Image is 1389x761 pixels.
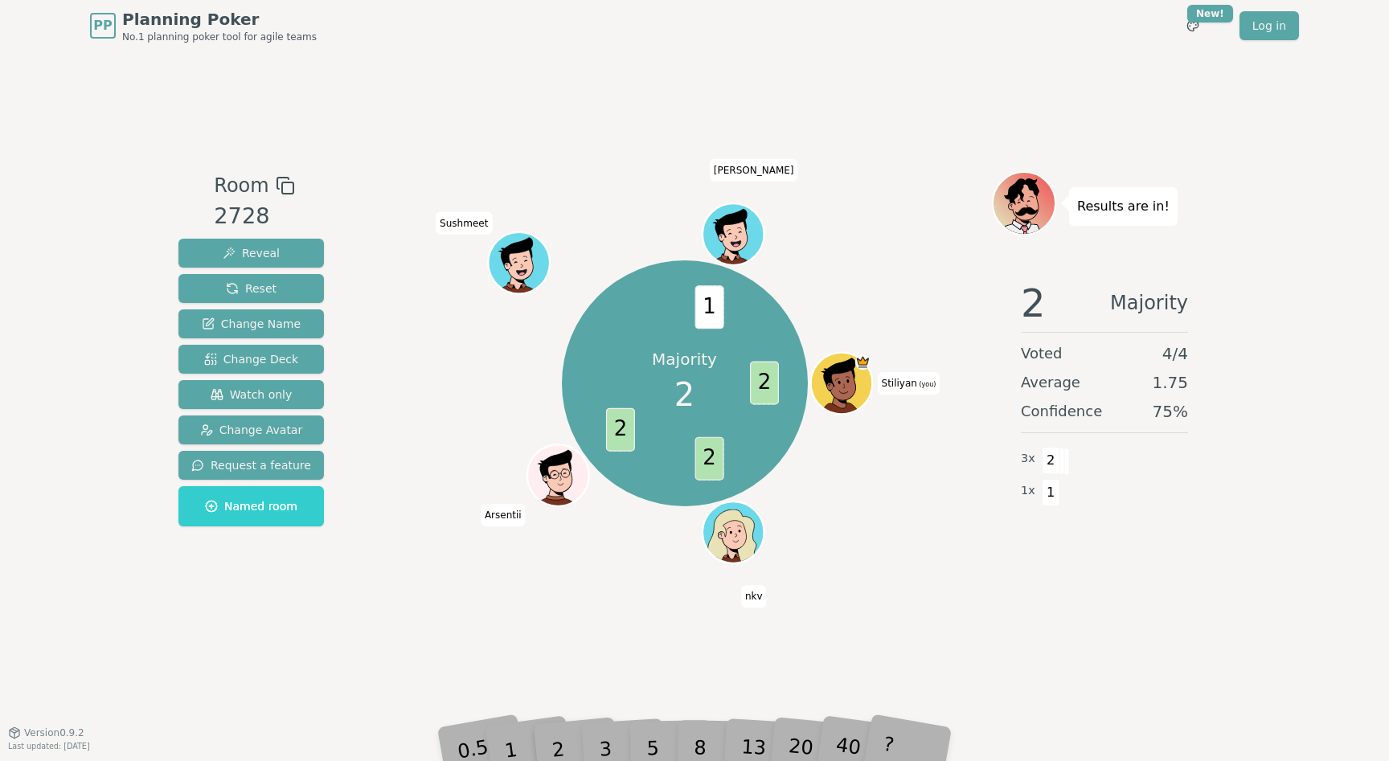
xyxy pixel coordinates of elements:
[1021,284,1046,322] span: 2
[211,387,293,403] span: Watch only
[674,370,694,419] span: 2
[1021,371,1080,394] span: Average
[178,274,324,303] button: Reset
[1153,400,1188,423] span: 75 %
[741,585,767,608] span: Click to change your name
[178,486,324,526] button: Named room
[178,309,324,338] button: Change Name
[694,285,723,329] span: 1
[178,415,324,444] button: Change Avatar
[178,380,324,409] button: Watch only
[122,8,317,31] span: Planning Poker
[226,280,277,297] span: Reset
[178,451,324,480] button: Request a feature
[1110,284,1188,322] span: Majority
[178,345,324,374] button: Change Deck
[854,354,870,370] span: Stiliyan is the host
[917,381,936,388] span: (you)
[223,245,280,261] span: Reveal
[1042,479,1060,506] span: 1
[90,8,317,43] a: PPPlanning PokerNo.1 planning poker tool for agile teams
[813,354,871,412] button: Click to change your avatar
[436,211,492,234] span: Click to change your name
[1042,447,1060,474] span: 2
[605,408,634,452] span: 2
[1187,5,1233,23] div: New!
[694,437,723,481] span: 2
[214,171,268,200] span: Room
[205,498,297,514] span: Named room
[1021,482,1035,500] span: 1 x
[178,239,324,268] button: Reveal
[1021,450,1035,468] span: 3 x
[214,200,294,233] div: 2728
[204,351,298,367] span: Change Deck
[1152,371,1188,394] span: 1.75
[93,16,112,35] span: PP
[878,372,940,395] span: Click to change your name
[1239,11,1299,40] a: Log in
[1021,400,1102,423] span: Confidence
[191,457,311,473] span: Request a feature
[1077,195,1170,218] p: Results are in!
[710,158,798,181] span: Click to change your name
[481,503,526,526] span: Click to change your name
[1162,342,1188,365] span: 4 / 4
[1178,11,1207,40] button: New!
[122,31,317,43] span: No.1 planning poker tool for agile teams
[8,726,84,739] button: Version0.9.2
[200,422,303,438] span: Change Avatar
[202,316,301,332] span: Change Name
[8,742,90,751] span: Last updated: [DATE]
[652,348,717,370] p: Majority
[750,362,779,405] span: 2
[24,726,84,739] span: Version 0.9.2
[1021,342,1063,365] span: Voted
